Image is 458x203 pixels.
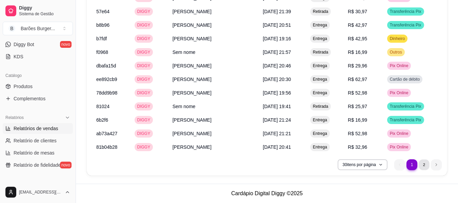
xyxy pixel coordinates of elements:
td: [PERSON_NAME] [168,59,259,73]
span: R$ 62,97 [348,77,367,82]
span: R$ 52,98 [348,90,367,96]
span: 6b2f6 [96,117,108,123]
span: DIGGY [136,131,152,136]
span: Outros [389,49,403,55]
span: Entrega [312,36,328,41]
span: Diggy Bot [14,41,34,48]
span: b7fdf [96,36,107,41]
span: [DATE] 20:41 [263,144,291,150]
span: Relatório de fidelidade [14,162,61,168]
span: 81b04b28 [96,144,117,150]
span: 78dd9b98 [96,90,117,96]
span: Sistema de Gestão [19,11,70,17]
span: [DATE] 20:30 [263,77,291,82]
span: Complementos [14,95,45,102]
li: next page button [431,159,442,170]
td: [PERSON_NAME] [168,5,259,18]
span: ee892cb9 [96,77,117,82]
span: R$ 42,95 [348,36,367,41]
span: Transferência Pix [389,104,423,109]
td: [PERSON_NAME] [168,113,259,127]
span: [DATE] 19:16 [263,36,291,41]
a: Relatório de mesas [3,147,73,158]
span: DIGGY [136,49,152,55]
span: DIGGY [136,9,152,14]
span: 81024 [96,104,109,109]
span: dbafa15d [96,63,116,68]
span: [EMAIL_ADDRESS][DOMAIN_NAME] [19,189,62,195]
span: Relatórios [5,115,24,120]
td: [PERSON_NAME] [168,140,259,154]
span: R$ 16,99 [348,49,367,55]
span: [DATE] 21:21 [263,131,291,136]
span: DIGGY [136,77,152,82]
button: 30itens por página [338,159,387,170]
span: Relatório de mesas [14,149,55,156]
nav: pagination navigation [391,156,445,174]
div: Gerenciar [3,179,73,189]
span: Retirada [312,49,330,55]
li: pagination item 2 [419,159,429,170]
span: DIGGY [136,90,152,96]
td: Sem nome [168,45,259,59]
span: Relatório de clientes [14,137,57,144]
span: [DATE] 19:41 [263,104,291,109]
span: [DATE] 21:39 [263,9,291,14]
span: DIGGY [136,63,152,68]
span: b8b96 [96,22,109,28]
div: Barões Burger ... [21,25,55,32]
a: KDS [3,51,73,62]
a: Complementos [3,93,73,104]
td: [PERSON_NAME] [168,32,259,45]
span: DIGGY [136,104,152,109]
td: [PERSON_NAME] [168,127,259,140]
span: R$ 29,96 [348,63,367,68]
span: R$ 25,97 [348,104,367,109]
li: pagination item 1 active [406,159,417,170]
span: B [8,25,15,32]
span: Entrega [312,77,328,82]
footer: Cardápio Digital Diggy © 2025 [76,184,458,203]
span: Entrega [312,63,328,68]
span: Entrega [312,144,328,150]
span: KDS [14,53,23,60]
a: Relatório de clientes [3,135,73,146]
a: Relatório de fidelidadenovo [3,160,73,170]
span: Produtos [14,83,33,90]
span: f0968 [96,49,108,55]
div: Catálogo [3,70,73,81]
span: DIGGY [136,22,152,28]
span: Entrega [312,90,328,96]
span: Entrega [312,131,328,136]
a: Diggy Botnovo [3,39,73,50]
span: 57e64 [96,9,109,14]
span: DIGGY [136,117,152,123]
span: Pix Online [389,90,410,96]
span: Pix Online [389,131,410,136]
span: DIGGY [136,36,152,41]
span: Entrega [312,22,328,28]
span: Transferência Pix [389,9,423,14]
span: [DATE] 21:24 [263,117,291,123]
span: Transferência Pix [389,117,423,123]
button: Select a team [3,22,73,35]
a: DiggySistema de Gestão [3,3,73,19]
a: Produtos [3,81,73,92]
span: R$ 42,97 [348,22,367,28]
span: [DATE] 20:46 [263,63,291,68]
span: Diggy [19,5,70,11]
span: Transferência Pix [389,22,423,28]
span: Pix Online [389,144,410,150]
span: R$ 52,98 [348,131,367,136]
span: Pix Online [389,63,410,68]
span: R$ 16,99 [348,117,367,123]
span: ab73a427 [96,131,117,136]
span: Relatórios de vendas [14,125,58,132]
span: [DATE] 20:51 [263,22,291,28]
a: Relatórios de vendas [3,123,73,134]
td: Sem nome [168,100,259,113]
span: [DATE] 19:56 [263,90,291,96]
span: Cartão de débito [389,77,421,82]
span: R$ 32,96 [348,144,367,150]
span: [DATE] 21:57 [263,49,291,55]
